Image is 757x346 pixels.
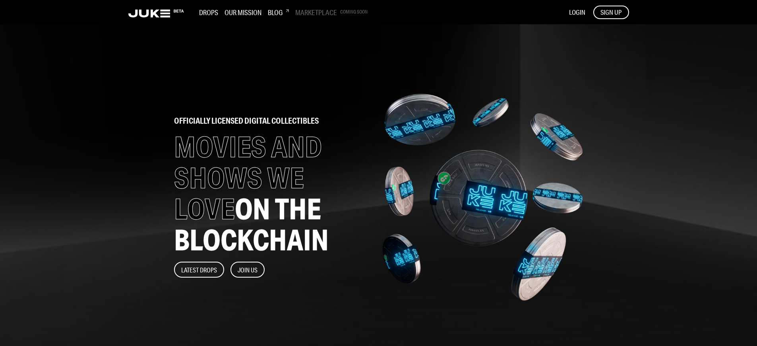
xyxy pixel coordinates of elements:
h3: Blog [268,8,289,17]
button: Latest Drops [174,262,224,278]
button: SIGN UP [593,6,629,19]
button: LOGIN [569,8,585,17]
h1: MOVIES AND SHOWS WE LOVE [174,131,367,255]
img: home-banner [382,60,583,334]
h2: officially licensed digital collectibles [174,117,367,125]
h3: Drops [199,8,218,17]
button: Join Us [230,262,265,278]
span: ON THE BLOCKCHAIN [174,191,329,257]
span: SIGN UP [600,8,621,17]
span: LOGIN [569,8,585,16]
h3: Our Mission [225,8,261,17]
